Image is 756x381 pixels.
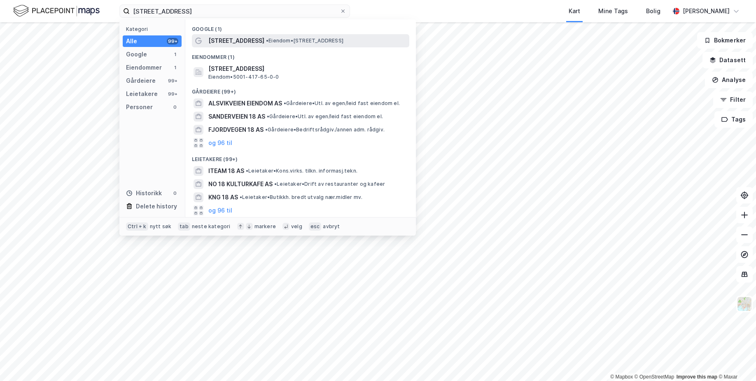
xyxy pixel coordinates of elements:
[126,102,153,112] div: Personer
[185,150,416,164] div: Leietakere (99+)
[126,89,158,99] div: Leietakere
[677,374,717,380] a: Improve this map
[126,63,162,72] div: Eiendommer
[208,166,244,176] span: ITEAM 18 AS
[284,100,286,106] span: •
[246,168,248,174] span: •
[266,37,343,44] span: Eiendom • [STREET_ADDRESS]
[246,168,357,174] span: Leietaker • Kons.virks. tilkn. informasj.tekn.
[172,51,178,58] div: 1
[323,223,340,230] div: avbryt
[569,6,580,16] div: Kart
[697,32,753,49] button: Bokmerker
[126,222,148,231] div: Ctrl + k
[172,64,178,71] div: 1
[126,188,162,198] div: Historikk
[610,374,633,380] a: Mapbox
[635,374,674,380] a: OpenStreetMap
[208,192,238,202] span: KNG 18 AS
[126,26,182,32] div: Kategori
[715,341,756,381] iframe: Chat Widget
[126,76,156,86] div: Gårdeiere
[208,64,406,74] span: [STREET_ADDRESS]
[267,113,383,120] span: Gårdeiere • Utl. av egen/leid fast eiendom el.
[737,296,752,312] img: Z
[208,74,279,80] span: Eiendom • 5001-417-65-0-0
[713,91,753,108] button: Filter
[208,179,273,189] span: NO 18 KULTURKAFE AS
[309,222,322,231] div: esc
[130,5,340,17] input: Søk på adresse, matrikkel, gårdeiere, leietakere eller personer
[150,223,172,230] div: nytt søk
[265,126,268,133] span: •
[646,6,660,16] div: Bolig
[167,77,178,84] div: 99+
[192,223,231,230] div: neste kategori
[172,190,178,196] div: 0
[265,126,385,133] span: Gårdeiere • Bedriftsrådgiv./annen adm. rådgiv.
[702,52,753,68] button: Datasett
[715,341,756,381] div: Kontrollprogram for chat
[13,4,100,18] img: logo.f888ab2527a4732fd821a326f86c7f29.svg
[167,38,178,44] div: 99+
[167,91,178,97] div: 99+
[208,112,265,122] span: SANDERVEIEN 18 AS
[683,6,730,16] div: [PERSON_NAME]
[185,47,416,62] div: Eiendommer (1)
[208,206,232,215] button: og 96 til
[274,181,277,187] span: •
[284,100,400,107] span: Gårdeiere • Utl. av egen/leid fast eiendom el.
[266,37,268,44] span: •
[185,19,416,34] div: Google (1)
[267,113,269,119] span: •
[172,104,178,110] div: 0
[178,222,190,231] div: tab
[291,223,302,230] div: velg
[126,36,137,46] div: Alle
[185,82,416,97] div: Gårdeiere (99+)
[705,72,753,88] button: Analyse
[254,223,276,230] div: markere
[208,98,282,108] span: ALSVIKVEIEN EIENDOM AS
[240,194,242,200] span: •
[208,138,232,148] button: og 96 til
[136,201,177,211] div: Delete history
[208,125,264,135] span: FJORDVEGEN 18 AS
[714,111,753,128] button: Tags
[126,49,147,59] div: Google
[240,194,362,201] span: Leietaker • Butikkh. bredt utvalg nær.midler mv.
[274,181,385,187] span: Leietaker • Drift av restauranter og kafeer
[208,36,264,46] span: [STREET_ADDRESS]
[598,6,628,16] div: Mine Tags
